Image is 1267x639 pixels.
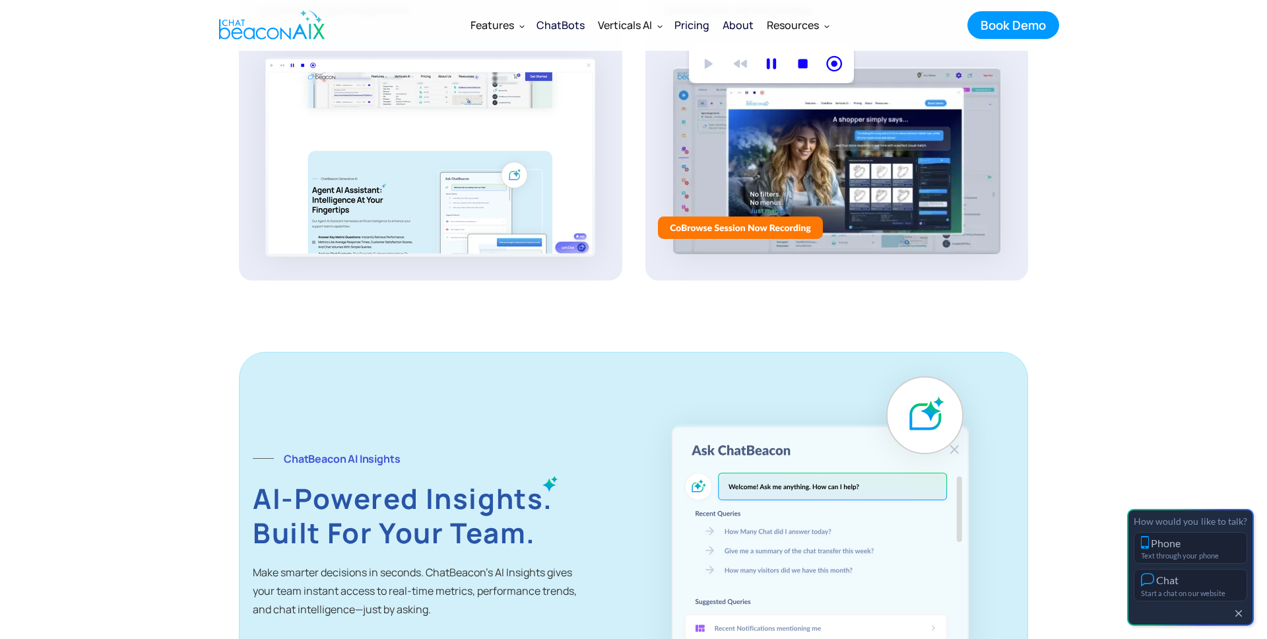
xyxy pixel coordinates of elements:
img: Dropdown [519,23,525,28]
div: Verticals AI [591,9,668,41]
a: Book Demo [967,11,1059,39]
a: home [208,2,332,48]
div: Features [471,16,514,34]
div: Resources [767,16,819,34]
img: Dropdown [657,23,663,28]
div: Resources [760,9,835,41]
img: Dropdown [824,23,829,28]
p: Make smarter decisions in seconds. ChatBeacon’s AI Insights gives your team instant access to rea... [253,563,580,619]
a: ChatBots [530,8,591,42]
a: About [716,8,760,42]
div: Pricing [674,16,709,34]
div: ChatBots [536,16,585,34]
a: Pricing [668,8,716,42]
div: About [723,16,754,34]
div: Book Demo [981,17,1046,34]
img: Line [253,458,274,459]
img: ChatBeacon AI now introduces generative AI assistance. [886,376,964,454]
strong: ChatBeacon AI Insights [284,452,400,466]
strong: AI-Powered Insights. Built for Your Team. [253,479,553,552]
div: Features [464,9,530,41]
div: Verticals AI [598,16,652,34]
